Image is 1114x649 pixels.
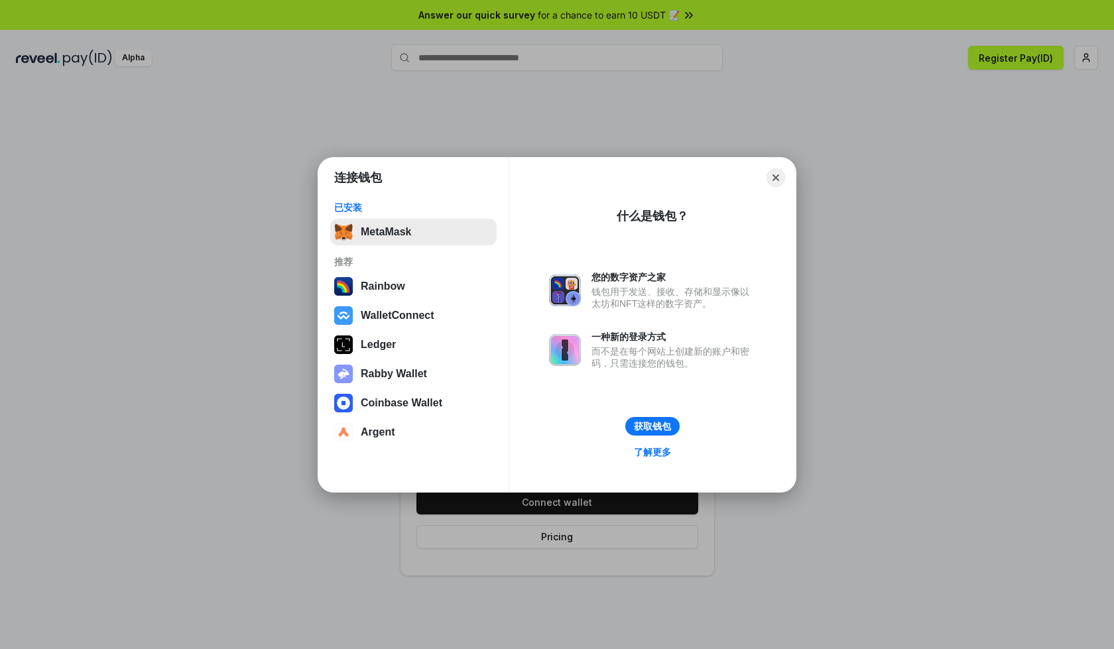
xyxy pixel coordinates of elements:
[334,306,353,325] img: svg+xml,%3Csvg%20width%3D%2228%22%20height%3D%2228%22%20viewBox%3D%220%200%2028%2028%22%20fill%3D...
[334,170,382,186] h1: 连接钱包
[361,397,442,409] div: Coinbase Wallet
[334,423,353,442] img: svg+xml,%3Csvg%20width%3D%2228%22%20height%3D%2228%22%20viewBox%3D%220%200%2028%2028%22%20fill%3D...
[361,280,405,292] div: Rainbow
[330,419,497,445] button: Argent
[334,202,493,213] div: 已安装
[591,331,756,343] div: 一种新的登录方式
[626,443,679,461] a: 了解更多
[361,426,395,438] div: Argent
[334,223,353,241] img: svg+xml,%3Csvg%20fill%3D%22none%22%20height%3D%2233%22%20viewBox%3D%220%200%2035%2033%22%20width%...
[361,310,434,322] div: WalletConnect
[549,334,581,366] img: svg+xml,%3Csvg%20xmlns%3D%22http%3A%2F%2Fwww.w3.org%2F2000%2Fsvg%22%20fill%3D%22none%22%20viewBox...
[634,446,671,458] div: 了解更多
[361,368,427,380] div: Rabby Wallet
[591,271,756,283] div: 您的数字资产之家
[617,208,688,224] div: 什么是钱包？
[330,361,497,387] button: Rabby Wallet
[334,365,353,383] img: svg+xml,%3Csvg%20xmlns%3D%22http%3A%2F%2Fwww.w3.org%2F2000%2Fsvg%22%20fill%3D%22none%22%20viewBox...
[334,277,353,296] img: svg+xml,%3Csvg%20width%3D%22120%22%20height%3D%22120%22%20viewBox%3D%220%200%20120%20120%22%20fil...
[334,394,353,412] img: svg+xml,%3Csvg%20width%3D%2228%22%20height%3D%2228%22%20viewBox%3D%220%200%2028%2028%22%20fill%3D...
[330,390,497,416] button: Coinbase Wallet
[634,420,671,432] div: 获取钱包
[330,331,497,358] button: Ledger
[549,274,581,306] img: svg+xml,%3Csvg%20xmlns%3D%22http%3A%2F%2Fwww.w3.org%2F2000%2Fsvg%22%20fill%3D%22none%22%20viewBox...
[361,339,396,351] div: Ledger
[767,168,785,187] button: Close
[591,345,756,369] div: 而不是在每个网站上创建新的账户和密码，只需连接您的钱包。
[334,256,493,268] div: 推荐
[330,273,497,300] button: Rainbow
[334,335,353,354] img: svg+xml,%3Csvg%20xmlns%3D%22http%3A%2F%2Fwww.w3.org%2F2000%2Fsvg%22%20width%3D%2228%22%20height%3...
[625,417,680,436] button: 获取钱包
[361,226,411,238] div: MetaMask
[330,302,497,329] button: WalletConnect
[591,286,756,310] div: 钱包用于发送、接收、存储和显示像以太坊和NFT这样的数字资产。
[330,219,497,245] button: MetaMask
